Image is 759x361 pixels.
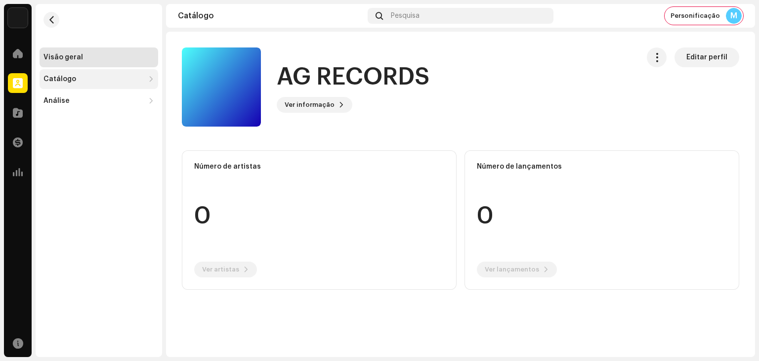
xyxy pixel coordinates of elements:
[726,8,742,24] div: M
[40,47,158,67] re-m-nav-item: Visão geral
[464,150,739,290] re-o-card-data: Número de lançamentos
[277,97,352,113] button: Ver informação
[43,75,76,83] div: Catálogo
[675,47,739,67] button: Editar perfil
[178,12,364,20] div: Catálogo
[43,97,70,105] div: Análise
[182,150,457,290] re-o-card-data: Número de artistas
[40,91,158,111] re-m-nav-dropdown: Análise
[391,12,420,20] span: Pesquisa
[277,61,429,93] h1: AG RECORDS
[8,8,28,28] img: cd9a510e-9375-452c-b98b-71401b54d8f9
[671,12,720,20] span: Personificação
[43,53,83,61] div: Visão geral
[285,95,335,115] span: Ver informação
[686,47,727,67] span: Editar perfil
[40,69,158,89] re-m-nav-dropdown: Catálogo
